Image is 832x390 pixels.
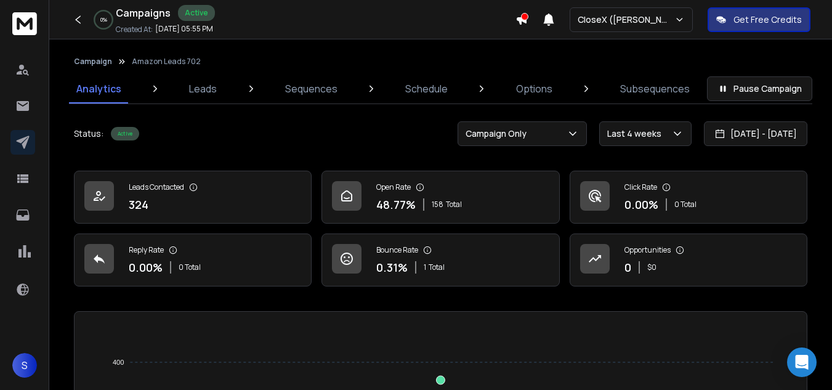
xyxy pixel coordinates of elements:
p: Status: [74,128,103,140]
p: Campaign Only [466,128,531,140]
a: Bounce Rate0.31%1Total [321,234,559,286]
p: Leads Contacted [129,182,184,192]
p: Bounce Rate [376,245,418,255]
span: 158 [432,200,443,209]
a: Schedule [398,74,455,104]
p: CloseX ([PERSON_NAME]) [578,14,674,26]
p: [DATE] 05:55 PM [155,24,213,34]
a: Analytics [69,74,129,104]
p: 48.77 % [376,196,416,213]
p: Created At: [116,25,153,35]
p: 0.31 % [376,259,408,276]
p: Open Rate [376,182,411,192]
div: Active [178,5,215,21]
h1: Campaigns [116,6,171,20]
button: S [12,353,37,378]
span: Total [446,200,462,209]
p: Leads [189,81,217,96]
a: Leads [182,74,224,104]
p: 0 [624,259,631,276]
p: 0 Total [179,262,201,272]
p: Last 4 weeks [607,128,666,140]
p: Options [516,81,552,96]
p: 0.00 % [624,196,658,213]
p: $ 0 [647,262,656,272]
button: Pause Campaign [707,76,812,101]
p: 0 % [100,16,107,23]
button: [DATE] - [DATE] [704,121,807,146]
p: 0 Total [674,200,697,209]
a: Opportunities0$0 [570,234,807,286]
a: Options [509,74,560,104]
span: Total [429,262,445,272]
p: 324 [129,196,148,213]
p: Analytics [76,81,121,96]
p: Get Free Credits [733,14,802,26]
a: Click Rate0.00%0 Total [570,171,807,224]
button: Campaign [74,57,112,67]
p: Click Rate [624,182,657,192]
p: 0.00 % [129,259,163,276]
p: Opportunities [624,245,671,255]
tspan: 400 [113,359,124,366]
a: Leads Contacted324 [74,171,312,224]
p: Amazon Leads 702 [132,57,201,67]
button: Get Free Credits [708,7,810,32]
a: Open Rate48.77%158Total [321,171,559,224]
span: 1 [424,262,426,272]
p: Sequences [285,81,337,96]
p: Reply Rate [129,245,164,255]
div: Open Intercom Messenger [787,347,817,377]
a: Reply Rate0.00%0 Total [74,234,312,286]
div: Active [111,127,139,140]
p: Schedule [405,81,448,96]
a: Subsequences [613,74,697,104]
a: Sequences [278,74,345,104]
p: Subsequences [620,81,690,96]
